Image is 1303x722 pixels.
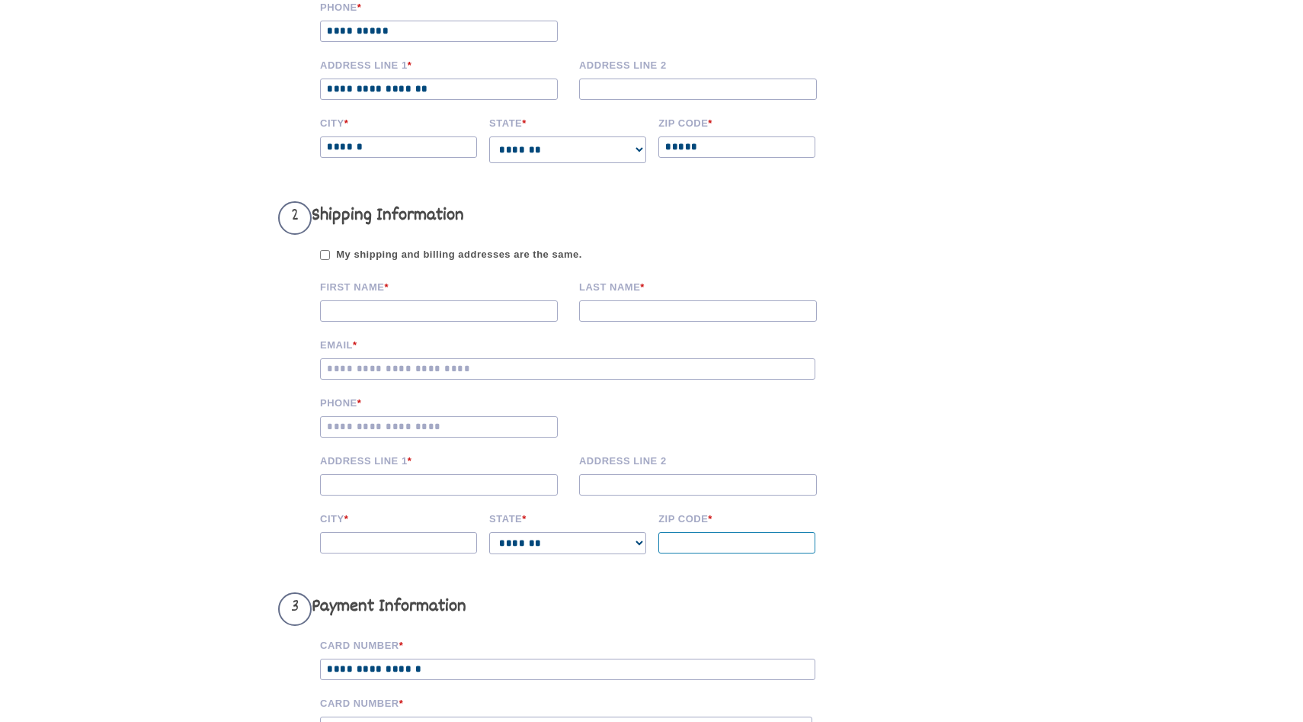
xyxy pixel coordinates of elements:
[658,115,817,129] label: Zip code
[320,395,568,409] label: Phone
[320,695,838,709] label: Card Number
[320,453,568,467] label: Address Line 1
[579,279,828,293] label: Last name
[278,592,312,626] span: 3
[278,592,838,626] h3: Payment Information
[489,115,648,129] label: State
[320,279,568,293] label: First Name
[278,201,312,235] span: 2
[336,246,802,263] span: My shipping and billing addresses are the same.
[320,250,330,260] input: My shipping and billing addresses are the same.
[320,57,568,71] label: Address Line 1
[278,201,838,235] h3: Shipping Information
[579,57,828,71] label: Address Line 2
[658,511,817,525] label: Zip code
[320,115,479,129] label: City
[320,337,838,351] label: Email
[320,637,838,651] label: Card Number
[320,511,479,525] label: City
[579,453,828,467] label: Address Line 2
[489,511,648,525] label: State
